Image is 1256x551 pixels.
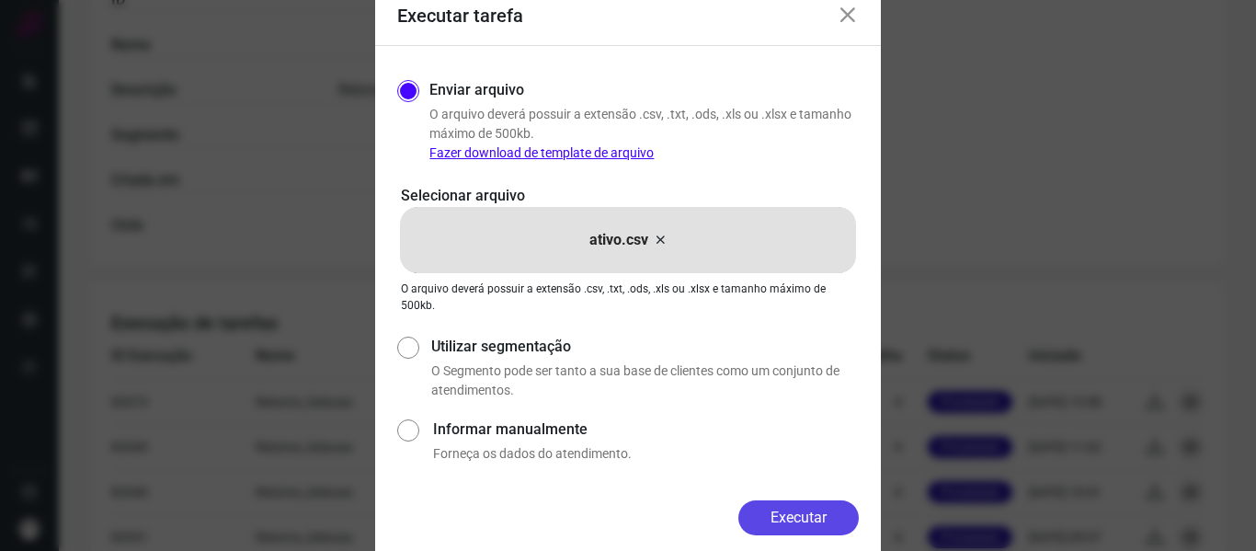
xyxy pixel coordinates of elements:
p: Selecionar arquivo [401,185,855,207]
p: O arquivo deverá possuir a extensão .csv, .txt, .ods, .xls ou .xlsx e tamanho máximo de 500kb. [429,105,859,163]
p: O Segmento pode ser tanto a sua base de clientes como um conjunto de atendimentos. [431,362,859,400]
p: Forneça os dados do atendimento. [433,444,859,464]
p: O arquivo deverá possuir a extensão .csv, .txt, .ods, .xls ou .xlsx e tamanho máximo de 500kb. [401,281,855,314]
button: Executar [738,500,859,535]
label: Informar manualmente [433,419,859,441]
h3: Executar tarefa [397,5,523,27]
a: Fazer download de template de arquivo [429,145,654,160]
label: Utilizar segmentação [431,336,859,358]
p: ativo.csv [589,229,648,251]
label: Enviar arquivo [429,79,524,101]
